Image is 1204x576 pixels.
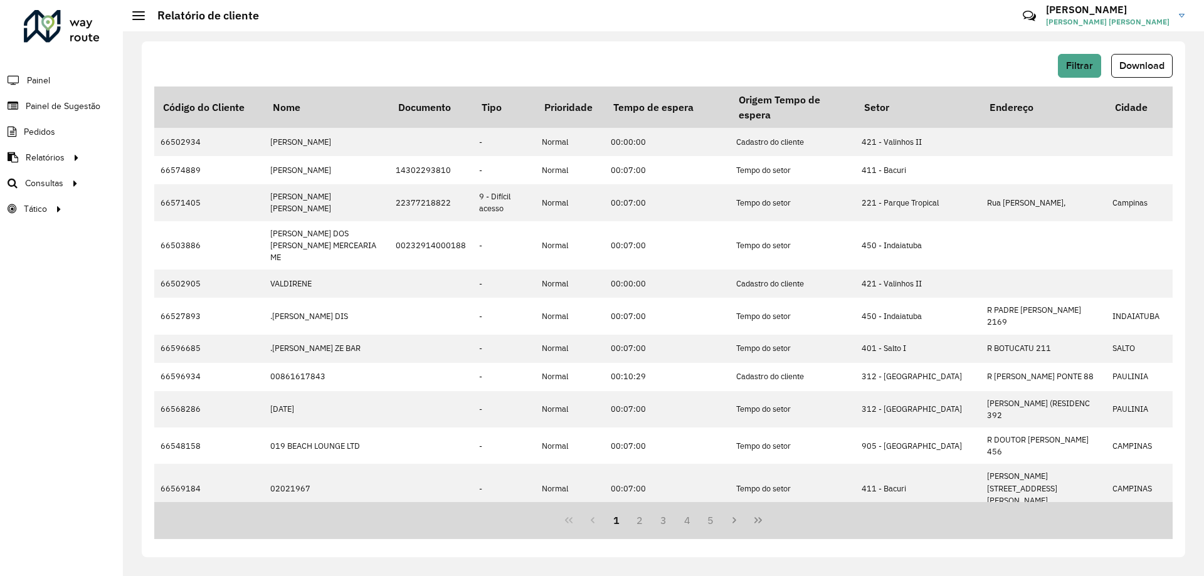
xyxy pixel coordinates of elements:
td: 14302293810 [389,156,473,184]
td: Normal [536,335,605,363]
td: 22377218822 [389,184,473,221]
td: .[PERSON_NAME] DIS [264,298,389,334]
td: - [473,363,536,391]
td: 66548158 [154,427,264,464]
td: 9 - Difícil acesso [473,184,536,221]
td: 00:07:00 [605,464,730,513]
td: Tempo do setor [730,298,855,334]
th: Origem Tempo de espera [730,86,855,128]
span: Painel [27,74,50,87]
td: 421 - Valinhos II [855,128,981,156]
td: [PERSON_NAME][STREET_ADDRESS][PERSON_NAME] [981,464,1106,513]
th: Endereço [981,86,1106,128]
td: 00:07:00 [605,335,730,363]
td: Tempo do setor [730,464,855,513]
td: 66527893 [154,298,264,334]
td: Rua [PERSON_NAME], [981,184,1106,221]
td: 450 - Indaiatuba [855,221,981,270]
th: Tipo [473,86,536,128]
td: 019 BEACH LOUNGE LTD [264,427,389,464]
td: R [PERSON_NAME] PONTE 88 [981,363,1106,391]
td: Normal [536,464,605,513]
td: Normal [536,184,605,221]
td: 66569184 [154,464,264,513]
td: - [473,335,536,363]
span: Painel de Sugestão [26,100,100,113]
td: [PERSON_NAME] (RESIDENC 392 [981,391,1106,427]
td: - [473,221,536,270]
td: 66574889 [154,156,264,184]
span: Consultas [25,177,63,190]
th: Setor [855,86,981,128]
a: Contato Rápido [1016,3,1043,29]
td: R BOTUCATU 211 [981,335,1106,363]
h3: [PERSON_NAME] [1046,4,1170,16]
td: Normal [536,363,605,391]
button: Download [1111,54,1173,78]
td: Tempo do setor [730,427,855,464]
h2: Relatório de cliente [145,9,259,23]
th: Código do Cliente [154,86,264,128]
td: 00:00:00 [605,128,730,156]
td: Tempo do setor [730,221,855,270]
td: R DOUTOR [PERSON_NAME] 456 [981,427,1106,464]
td: 66502905 [154,270,264,298]
td: 00:00:00 [605,270,730,298]
div: Críticas? Dúvidas? Elogios? Sugestões? Entre em contato conosco! [873,4,1004,38]
td: 00232914000188 [389,221,473,270]
span: Tático [24,202,47,216]
td: Normal [536,156,605,184]
td: .[PERSON_NAME] ZE BAR [264,335,389,363]
td: - [473,391,536,427]
td: 00:07:00 [605,427,730,464]
td: 00:07:00 [605,298,730,334]
td: 66571405 [154,184,264,221]
td: - [473,128,536,156]
th: Nome [264,86,389,128]
span: Filtrar [1066,60,1093,71]
td: - [473,464,536,513]
td: 221 - Parque Tropical [855,184,981,221]
td: Normal [536,391,605,427]
th: Prioridade [536,86,605,128]
td: Cadastro do cliente [730,128,855,156]
th: Documento [389,86,473,128]
td: 421 - Valinhos II [855,270,981,298]
td: Tempo do setor [730,391,855,427]
td: 66568286 [154,391,264,427]
th: Tempo de espera [605,86,730,128]
span: Relatórios [26,151,65,164]
td: [DATE] [264,391,389,427]
td: [PERSON_NAME] [PERSON_NAME] [264,184,389,221]
td: Cadastro do cliente [730,270,855,298]
td: 00:07:00 [605,391,730,427]
td: [PERSON_NAME] [264,128,389,156]
button: Filtrar [1058,54,1101,78]
button: 2 [628,508,652,532]
td: 66596685 [154,335,264,363]
td: Normal [536,270,605,298]
button: Last Page [746,508,770,532]
td: 66596934 [154,363,264,391]
td: 312 - [GEOGRAPHIC_DATA] [855,391,981,427]
td: 00:07:00 [605,156,730,184]
td: Tempo do setor [730,156,855,184]
td: - [473,270,536,298]
td: Cadastro do cliente [730,363,855,391]
td: Tempo do setor [730,184,855,221]
td: Normal [536,128,605,156]
td: Normal [536,427,605,464]
td: 00:07:00 [605,184,730,221]
td: [PERSON_NAME] [264,156,389,184]
span: Pedidos [24,125,55,139]
td: 411 - Bacuri [855,156,981,184]
td: 450 - Indaiatuba [855,298,981,334]
td: 66502934 [154,128,264,156]
button: 1 [605,508,628,532]
td: 312 - [GEOGRAPHIC_DATA] [855,363,981,391]
td: Normal [536,221,605,270]
td: 00861617843 [264,363,389,391]
span: Download [1119,60,1164,71]
span: [PERSON_NAME] [PERSON_NAME] [1046,16,1170,28]
td: [PERSON_NAME] DOS [PERSON_NAME] MERCEARIA ME [264,221,389,270]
